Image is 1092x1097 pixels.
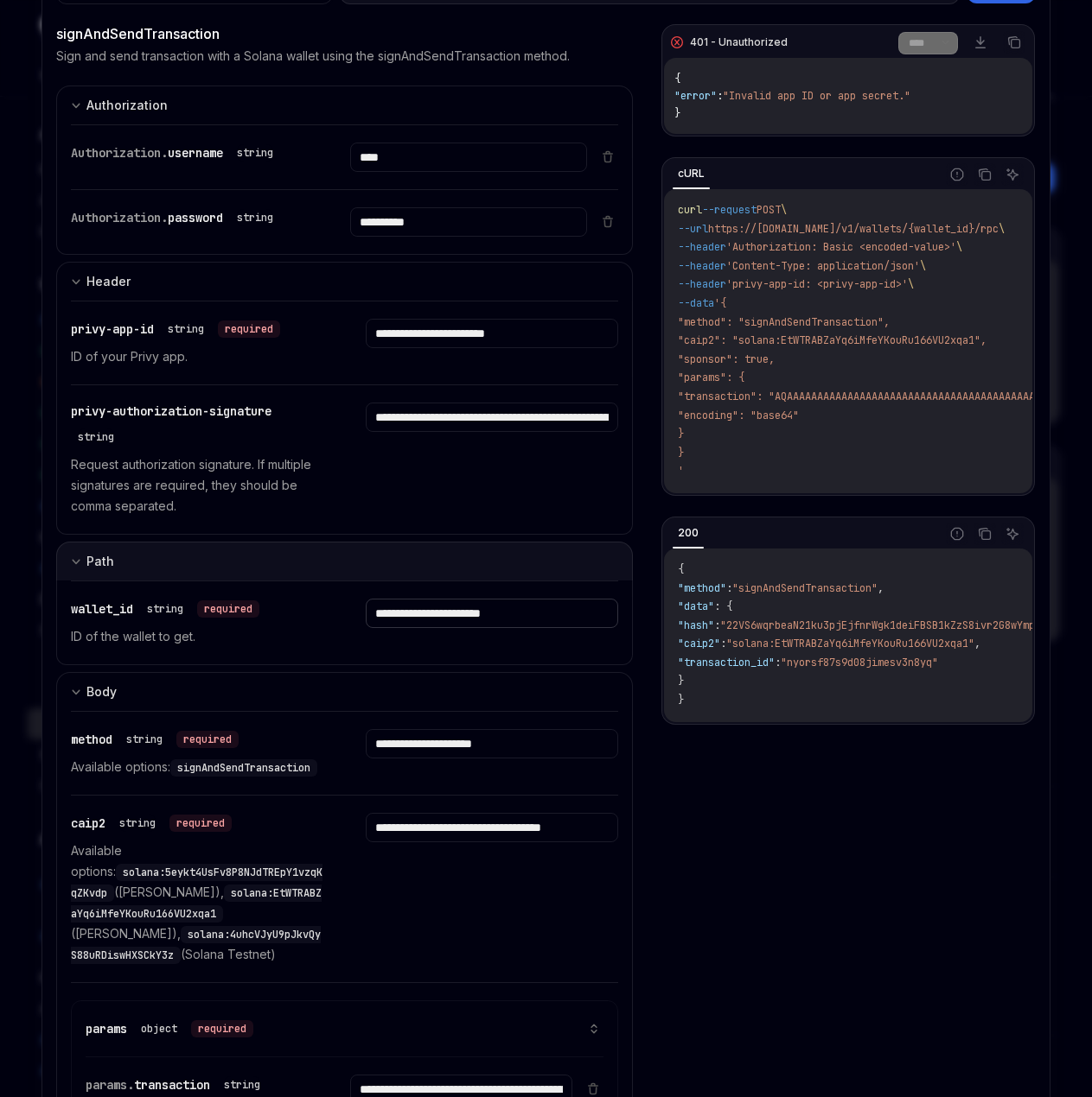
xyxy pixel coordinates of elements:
[56,542,633,580] button: expand input section
[678,371,744,384] span: "params": {
[714,618,720,632] span: :
[726,637,974,650] span: "solana:EtWTRABZaYq6iMfeYKouRu166VU2xqa1"
[1001,163,1024,186] button: Ask AI
[726,240,956,254] span: 'Authorization: Basic <encoded-value>'
[714,296,726,310] span: '{
[86,1075,267,1095] div: params.transaction
[956,240,962,254] span: \
[678,693,684,707] span: }
[678,637,720,650] span: "caip2"
[168,145,223,161] span: username
[177,761,310,775] span: signAndSendTransaction
[71,454,324,517] p: Request authorization signature. If multiple signatures are required, they should be comma separa...
[678,599,714,613] span: "data"
[86,271,131,292] div: Header
[191,1020,253,1037] div: required
[678,656,775,669] span: "transaction_id"
[720,637,726,650] span: :
[678,562,684,576] span: {
[56,23,633,44] div: signAndSendTransaction
[71,815,105,831] span: caip2
[674,106,680,120] span: }
[56,262,633,301] button: expand input section
[702,203,757,217] span: --request
[717,89,723,103] span: :
[974,637,980,650] span: ,
[71,321,154,337] span: privy-app-id
[71,601,133,617] span: wallet_id
[690,35,788,49] div: 401 - Unauthorized
[678,315,890,329] span: "method": "signAndSendTransaction",
[218,320,280,338] div: required
[71,145,168,161] span: Authorization.
[197,600,259,618] div: required
[71,319,280,339] div: privy-app-id
[134,1077,210,1093] span: transaction
[71,866,322,900] span: solana:5eykt4UsFv8P8NJdTREpY1vzqKqZKvdp
[678,581,726,595] span: "method"
[673,523,704,543] div: 200
[678,674,684,688] span: }
[678,240,726,254] span: --header
[732,581,878,595] span: "signAndSendTransaction"
[999,222,1005,236] span: \
[86,1077,134,1093] span: params.
[714,599,732,613] span: : {
[56,86,633,124] button: expand input section
[71,928,321,962] span: solana:4uhcVJyU9pJkvQyS88uRDiswHXSCkY3z
[678,427,684,441] span: }
[708,222,999,236] span: https://[DOMAIN_NAME]/v1/wallets/{wallet_id}/rpc
[678,296,714,310] span: --data
[946,163,968,186] button: Report incorrect code
[878,581,884,595] span: ,
[56,672,633,711] button: expand input section
[86,682,117,702] div: Body
[781,203,787,217] span: \
[71,143,280,163] div: Authorization.username
[673,163,710,184] div: cURL
[71,757,324,777] p: Available options:
[1001,523,1024,545] button: Ask AI
[723,89,910,103] span: "Invalid app ID or app secret."
[71,346,324,367] p: ID of your Privy app.
[974,523,996,545] button: Copy the contents from the code block
[678,352,775,366] span: "sponsor": true,
[71,813,232,834] div: caip2
[757,203,781,217] span: POST
[71,403,324,447] div: privy-authorization-signature
[726,581,732,595] span: :
[726,259,920,273] span: 'Content-Type: application/json'
[726,277,908,291] span: 'privy-app-id: <privy-app-id>'
[71,729,239,750] div: method
[71,599,259,619] div: wallet_id
[946,523,968,545] button: Report incorrect code
[781,656,938,669] span: "nyorsf87s9d08jimesv3n8yq"
[678,259,726,273] span: --header
[86,551,114,572] div: Path
[974,163,996,186] button: Copy the contents from the code block
[678,446,684,460] span: }
[678,409,799,422] span: "encoding": "base64"
[86,1018,253,1039] div: params
[674,72,680,86] span: {
[674,89,717,103] span: "error"
[678,333,987,347] span: "caip2": "solana:EtWTRABZaYq6iMfeYKouRu166VU2xqa1",
[71,626,324,647] p: ID of the wallet to get.
[71,840,324,965] p: Available options: ([PERSON_NAME]), ([PERSON_NAME]), (Solana Testnet)
[678,464,684,478] span: '
[678,618,714,632] span: "hash"
[71,732,112,747] span: method
[71,207,280,228] div: Authorization.password
[908,277,914,291] span: \
[168,210,223,225] span: password
[71,403,271,419] span: privy-authorization-signature
[678,277,726,291] span: --header
[86,1021,127,1037] span: params
[678,203,702,217] span: curl
[920,259,926,273] span: \
[678,222,708,236] span: --url
[176,731,239,748] div: required
[86,95,168,116] div: Authorization
[169,815,232,832] div: required
[56,48,570,65] p: Sign and send transaction with a Solana wallet using the signAndSendTransaction method.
